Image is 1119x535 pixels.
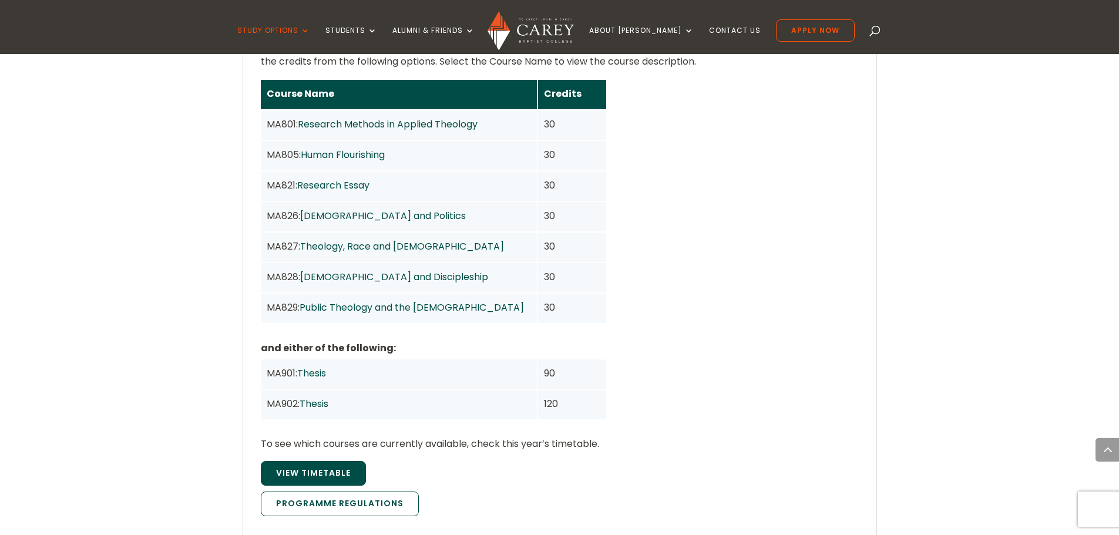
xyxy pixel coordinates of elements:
a: Study Options [237,26,310,54]
a: [DEMOGRAPHIC_DATA] and Discipleship [300,270,488,284]
div: MA826: [267,208,532,224]
div: 30 [544,116,600,132]
div: MA821: [267,177,532,193]
a: Theology, Race and [DEMOGRAPHIC_DATA] [300,240,504,253]
div: 30 [544,208,600,224]
p: and either of the following: [261,340,606,356]
div: 30 [544,300,600,315]
div: MA901: [267,365,532,381]
a: Programme Regulations [261,492,419,516]
a: Thesis [300,397,328,410]
div: MA805: [267,147,532,163]
a: Human Flourishing [301,148,385,161]
div: MA902: [267,396,532,412]
div: 30 [544,238,600,254]
div: 30 [544,269,600,285]
div: MA801: [267,116,532,132]
a: Contact Us [709,26,761,54]
a: [DEMOGRAPHIC_DATA] and Politics [300,209,466,223]
p: For the 180 and 240 credit options, the programme comprises of Research Methods in Applied Theolo... [261,38,859,79]
a: Research Essay [297,179,369,192]
a: Public Theology and the [DEMOGRAPHIC_DATA] [300,301,524,314]
a: View Timetable [261,461,366,486]
a: Apply Now [776,19,855,42]
div: 30 [544,177,600,193]
a: Thesis [297,366,326,380]
div: 120 [544,396,600,412]
a: About [PERSON_NAME] [589,26,694,54]
img: Carey Baptist College [488,11,574,51]
a: Research Methods in Applied Theology [298,117,478,131]
div: MA827: [267,238,532,254]
div: MA829: [267,300,532,315]
div: Credits [544,86,600,102]
div: MA828: [267,269,532,285]
a: Students [325,26,377,54]
a: Alumni & Friends [392,26,475,54]
div: Course Name [267,86,532,102]
div: 30 [544,147,600,163]
div: 90 [544,365,600,381]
